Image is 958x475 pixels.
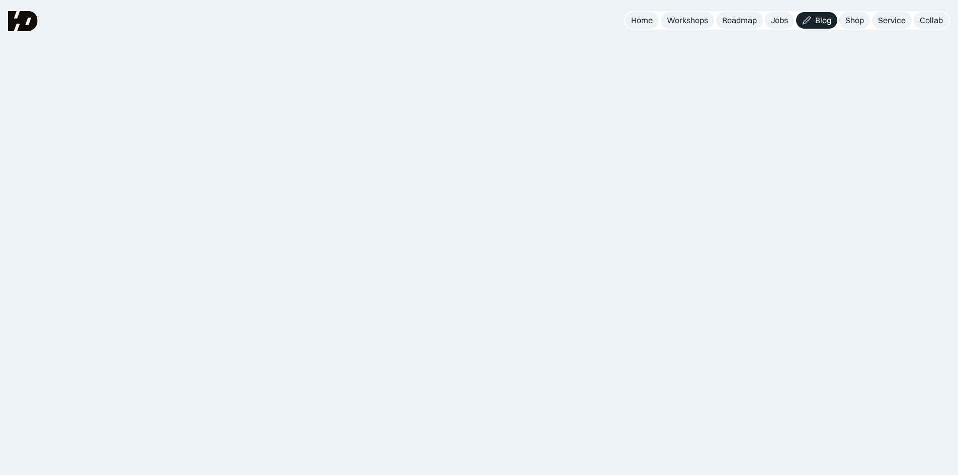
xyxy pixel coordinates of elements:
a: Service [872,12,912,29]
div: Collab [920,15,943,26]
div: Jobs [771,15,788,26]
a: Collab [914,12,949,29]
a: Jobs [765,12,794,29]
a: Shop [839,12,870,29]
a: Workshops [661,12,714,29]
div: Blog [815,15,831,26]
div: Roadmap [722,15,757,26]
a: Blog [796,12,837,29]
a: Home [625,12,659,29]
div: Service [878,15,906,26]
div: Shop [845,15,864,26]
a: Roadmap [716,12,763,29]
div: Workshops [667,15,708,26]
div: Home [631,15,653,26]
